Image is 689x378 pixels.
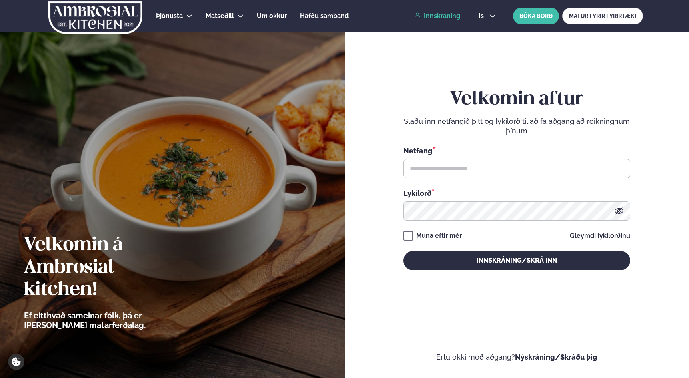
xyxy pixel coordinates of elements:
span: Um okkur [257,12,287,20]
span: Hafðu samband [300,12,349,20]
button: Innskráning/Skrá inn [403,251,630,270]
a: Innskráning [414,12,460,20]
p: Ef eitthvað sameinar fólk, þá er [PERSON_NAME] matarferðalag. [24,311,190,330]
a: Gleymdi lykilorðinu [570,233,630,239]
a: MATUR FYRIR FYRIRTÆKI [562,8,643,24]
div: Netfang [403,145,630,156]
a: Þjónusta [156,11,183,21]
a: Hafðu samband [300,11,349,21]
span: is [479,13,486,19]
p: Ertu ekki með aðgang? [369,352,665,362]
h2: Velkomin á Ambrosial kitchen! [24,234,190,301]
div: Lykilorð [403,188,630,198]
h2: Velkomin aftur [403,88,630,111]
span: Þjónusta [156,12,183,20]
p: Sláðu inn netfangið þitt og lykilorð til að fá aðgang að reikningnum þínum [403,117,630,136]
a: Matseðill [206,11,234,21]
button: BÓKA BORÐ [513,8,559,24]
button: is [472,13,502,19]
a: Cookie settings [8,354,24,370]
span: Matseðill [206,12,234,20]
a: Nýskráning/Skráðu þig [515,353,597,361]
a: Um okkur [257,11,287,21]
img: logo [48,1,143,34]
